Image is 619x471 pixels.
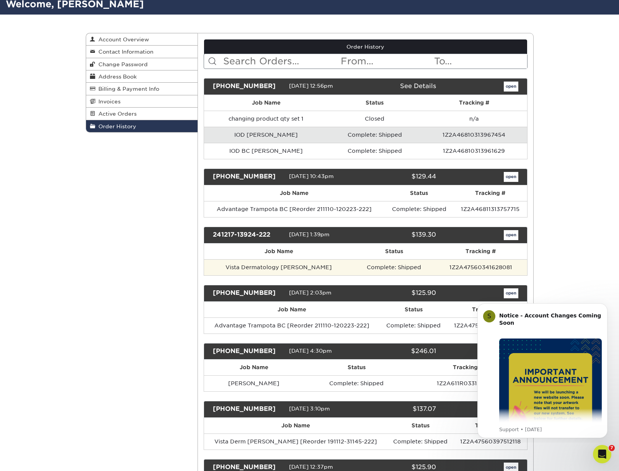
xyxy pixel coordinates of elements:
[204,143,328,159] td: IOD BC [PERSON_NAME]
[421,143,527,159] td: 1Z2A46810313961629
[86,58,198,70] a: Change Password
[454,433,527,450] td: 1Z2A47560397512118
[204,360,304,375] th: Job Name
[95,36,149,43] span: Account Overview
[95,61,148,67] span: Change Password
[328,111,421,127] td: Closed
[593,445,611,463] iframe: Intercom live chat
[207,288,289,298] div: [PHONE_NUMBER]
[340,54,433,69] input: From...
[421,111,527,127] td: n/a
[86,33,198,46] a: Account Overview
[86,83,198,95] a: Billing & Payment Info
[204,259,353,275] td: Vista Dermatology [PERSON_NAME]
[86,95,198,108] a: Invoices
[204,127,328,143] td: IOD [PERSON_NAME]
[95,49,154,55] span: Contact Information
[385,185,454,201] th: Status
[360,172,442,182] div: $129.44
[289,406,330,412] span: [DATE] 3:10pm
[353,244,434,259] th: Status
[609,445,615,451] span: 7
[204,302,380,317] th: Job Name
[204,201,385,217] td: Advantage Trampota BC [Reorder 211110-120223-222]
[289,173,334,179] span: [DATE] 10:43pm
[95,123,136,129] span: Order History
[360,347,442,357] div: $246.01
[95,74,137,80] span: Address Book
[289,231,330,237] span: [DATE] 1:39pm
[204,317,380,334] td: Advantage Trampota BC [Reorder 211110-120223-222]
[360,230,442,240] div: $139.30
[204,244,353,259] th: Job Name
[304,360,409,375] th: Status
[360,288,442,298] div: $125.90
[400,82,436,90] a: See Details
[222,54,340,69] input: Search Orders...
[289,83,333,89] span: [DATE] 12:56pm
[504,172,518,182] a: open
[95,98,121,105] span: Invoices
[207,347,289,357] div: [PHONE_NUMBER]
[289,289,332,296] span: [DATE] 2:03pm
[453,201,527,217] td: 1Z2A46811313757715
[204,95,328,111] th: Job Name
[328,127,421,143] td: Complete: Shipped
[207,172,289,182] div: [PHONE_NUMBER]
[289,348,332,354] span: [DATE] 4:30pm
[207,230,289,240] div: 241217-13924-222
[409,360,527,375] th: Tracking #
[204,111,328,127] td: changing product qty set 1
[204,375,304,391] td: [PERSON_NAME]
[207,82,289,92] div: [PHONE_NUMBER]
[447,302,527,317] th: Tracking #
[328,143,421,159] td: Complete: Shipped
[387,418,454,433] th: Status
[380,302,447,317] th: Status
[86,120,198,132] a: Order History
[204,418,387,433] th: Job Name
[95,111,137,117] span: Active Orders
[304,375,409,391] td: Complete: Shipped
[421,95,527,111] th: Tracking #
[204,39,527,54] a: Order History
[353,259,434,275] td: Complete: Shipped
[421,127,527,143] td: 1Z2A46810313967454
[434,244,527,259] th: Tracking #
[204,185,385,201] th: Job Name
[409,375,527,391] td: 1Z2A611R0331303395
[433,54,527,69] input: To...
[328,95,421,111] th: Status
[387,433,454,450] td: Complete: Shipped
[86,46,198,58] a: Contact Information
[453,185,527,201] th: Tracking #
[360,404,442,414] div: $137.07
[504,230,518,240] a: open
[504,288,518,298] a: open
[380,317,447,334] td: Complete: Shipped
[207,404,289,414] div: [PHONE_NUMBER]
[204,433,387,450] td: Vista Derm [PERSON_NAME] [Reorder 191112-31145-222]
[454,418,527,433] th: Tracking #
[434,259,527,275] td: 1Z2A47560341628081
[86,70,198,83] a: Address Book
[385,201,454,217] td: Complete: Shipped
[289,464,333,470] span: [DATE] 12:37pm
[86,108,198,120] a: Active Orders
[504,82,518,92] a: open
[95,86,159,92] span: Billing & Payment Info
[466,296,619,443] iframe: Intercom notifications message
[447,317,527,334] td: 1Z2A47560340330439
